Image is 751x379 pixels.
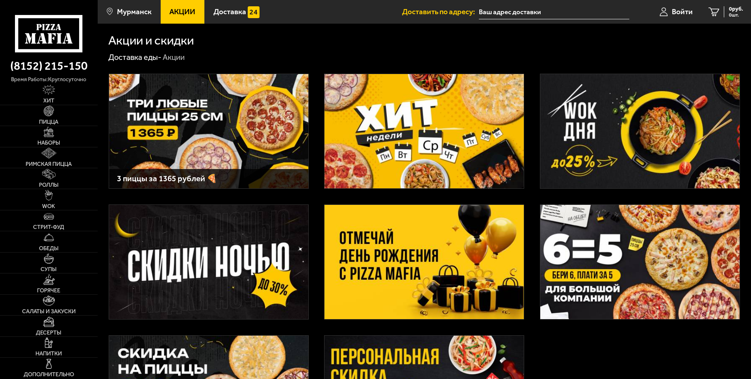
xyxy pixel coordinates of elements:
[22,309,76,314] span: Салаты и закуски
[729,13,743,17] span: 0 шт.
[42,204,55,209] span: WOK
[672,8,693,15] span: Войти
[213,8,246,15] span: Доставка
[729,6,743,12] span: 0 руб.
[39,119,58,125] span: Пицца
[109,74,309,189] a: 3 пиццы за 1365 рублей 🍕
[37,140,60,146] span: Наборы
[108,34,194,47] h1: Акции и скидки
[248,6,260,18] img: 15daf4d41897b9f0e9f617042186c801.svg
[402,8,479,15] span: Доставить по адресу:
[37,288,60,294] span: Горячее
[39,182,59,188] span: Роллы
[33,225,64,230] span: Стрит-фуд
[117,8,152,15] span: Мурманск
[108,52,161,62] a: Доставка еды-
[26,162,72,167] span: Римская пицца
[163,52,185,63] div: Акции
[39,246,59,251] span: Обеды
[479,5,629,19] input: Ваш адрес доставки
[24,372,74,377] span: Дополнительно
[169,8,195,15] span: Акции
[41,267,57,272] span: Супы
[117,175,300,183] h3: 3 пиццы за 1365 рублей 🍕
[43,98,54,104] span: Хит
[36,330,61,336] span: Десерты
[35,351,62,357] span: Напитки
